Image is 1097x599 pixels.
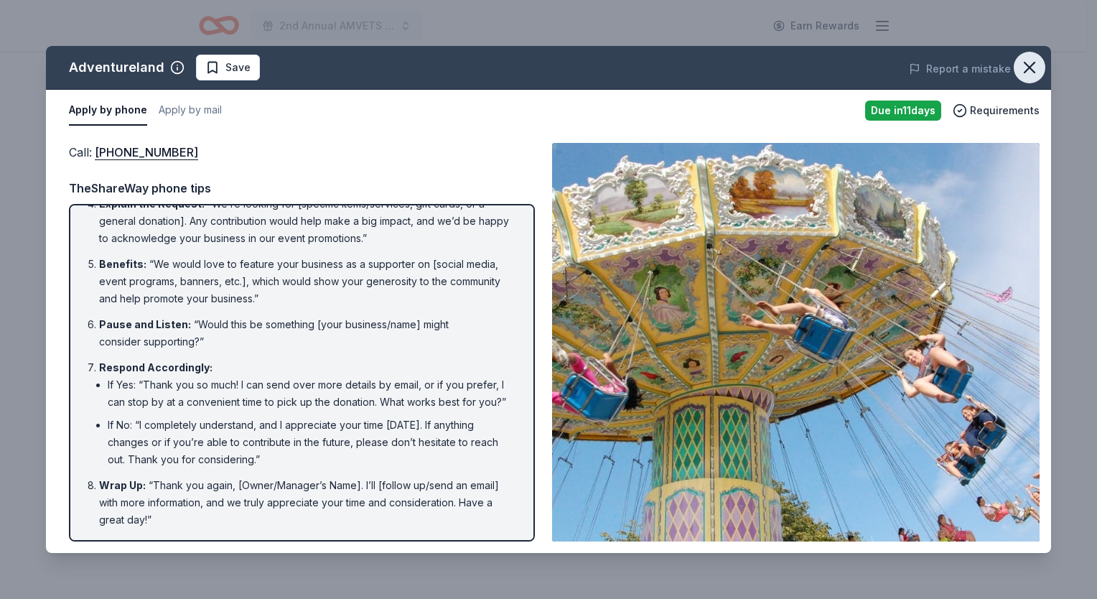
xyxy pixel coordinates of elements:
div: Due in 11 days [865,101,941,121]
div: TheShareWay phone tips [69,179,535,198]
li: “We’re looking for [specific items/services, gift cards, or a general donation]. Any contribution... [99,195,513,247]
span: Call : [69,145,198,159]
li: “Thank you again, [Owner/Manager’s Name]. I’ll [follow up/send an email] with more information, a... [99,477,513,529]
span: Requirements [970,102,1040,119]
span: Explain the Request : [99,198,205,210]
span: Pause and Listen : [99,318,191,330]
li: “We would love to feature your business as a supporter on [social media, event programs, banners,... [99,256,513,307]
a: [PHONE_NUMBER] [95,143,198,162]
button: Apply by phone [69,96,147,126]
span: Benefits : [99,258,146,270]
li: If Yes: “Thank you so much! I can send over more details by email, or if you prefer, I can stop b... [108,376,513,411]
button: Apply by mail [159,96,222,126]
span: Save [225,59,251,76]
li: If No: “I completely understand, and I appreciate your time [DATE]. If anything changes or if you... [108,417,513,468]
button: Report a mistake [909,60,1011,78]
div: Adventureland [69,56,164,79]
button: Requirements [953,102,1040,119]
li: “Would this be something [your business/name] might consider supporting?” [99,316,513,350]
button: Save [196,55,260,80]
span: Respond Accordingly : [99,361,213,373]
img: Image for Adventureland [552,143,1040,542]
span: Wrap Up : [99,479,146,491]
